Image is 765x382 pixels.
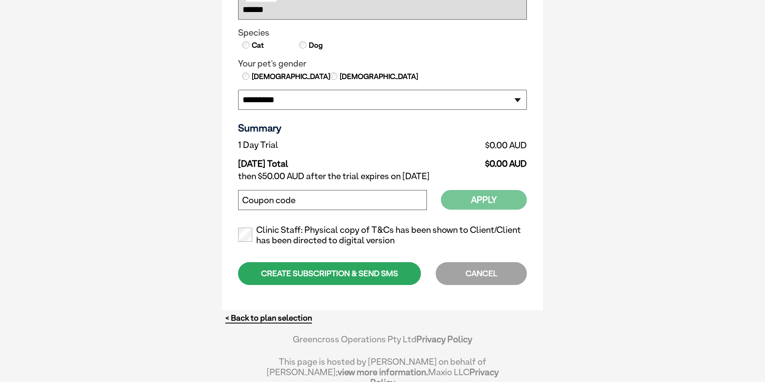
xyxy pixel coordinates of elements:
div: CREATE SUBSCRIPTION & SEND SMS [238,262,421,285]
a: Privacy Policy [416,334,472,344]
label: Coupon code [242,195,296,206]
legend: Species [238,28,527,38]
td: $0.00 AUD [395,152,527,169]
td: then $50.00 AUD after the trial expires on [DATE] [238,169,527,184]
div: CANCEL [436,262,527,285]
td: $0.00 AUD [395,138,527,152]
a: < Back to plan selection [225,313,312,323]
td: [DATE] Total [238,152,395,169]
h3: Summary [238,122,527,134]
div: Greencross Operations Pty Ltd [266,334,499,352]
input: Clinic Staff: Physical copy of T&Cs has been shown to Client/Client has been directed to digital ... [238,228,252,242]
label: Clinic Staff: Physical copy of T&Cs has been shown to Client/Client has been directed to digital ... [238,225,527,246]
legend: Your pet's gender [238,59,527,69]
a: view more information. [338,367,428,377]
button: Apply [441,190,527,210]
td: 1 Day Trial [238,138,395,152]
